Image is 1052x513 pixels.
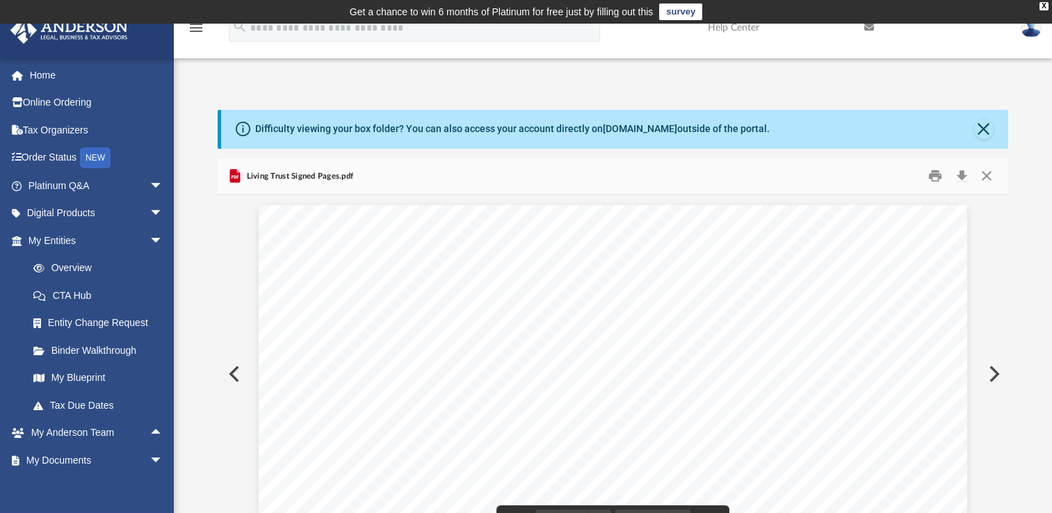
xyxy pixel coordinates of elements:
a: My Documentsarrow_drop_down [10,446,177,474]
a: menu [188,26,204,36]
a: [DOMAIN_NAME] [603,123,677,134]
div: NEW [80,147,111,168]
a: Home [10,61,184,89]
a: Digital Productsarrow_drop_down [10,199,184,227]
button: Download [949,165,974,187]
a: Platinum Q&Aarrow_drop_down [10,172,184,199]
span: arrow_drop_down [149,199,177,228]
a: Tax Due Dates [19,391,184,419]
span: arrow_drop_down [149,446,177,475]
button: Next File [978,355,1008,393]
a: My Blueprint [19,364,177,392]
i: menu [188,19,204,36]
a: My Entitiesarrow_drop_down [10,227,184,254]
a: Online Ordering [10,89,184,117]
a: My Anderson Teamarrow_drop_up [10,419,177,447]
button: Close [973,165,998,187]
div: Get a chance to win 6 months of Platinum for free just by filling out this [350,3,654,20]
button: Close [974,120,994,139]
span: arrow_drop_down [149,227,177,255]
a: Overview [19,254,184,282]
button: Print [921,165,949,187]
span: arrow_drop_up [149,419,177,448]
a: survey [659,3,702,20]
span: Living Trust Signed Pages.pdf [243,170,353,183]
a: Binder Walkthrough [19,336,184,364]
img: User Pic [1021,17,1042,38]
div: close [1039,2,1049,10]
a: Tax Organizers [10,116,184,144]
img: Anderson Advisors Platinum Portal [6,17,132,44]
a: Entity Change Request [19,309,184,337]
i: search [232,19,248,34]
a: CTA Hub [19,282,184,309]
button: Previous File [218,355,248,393]
span: arrow_drop_down [149,172,177,200]
a: Order StatusNEW [10,144,184,172]
div: Difficulty viewing your box folder? You can also access your account directly on outside of the p... [255,122,770,136]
